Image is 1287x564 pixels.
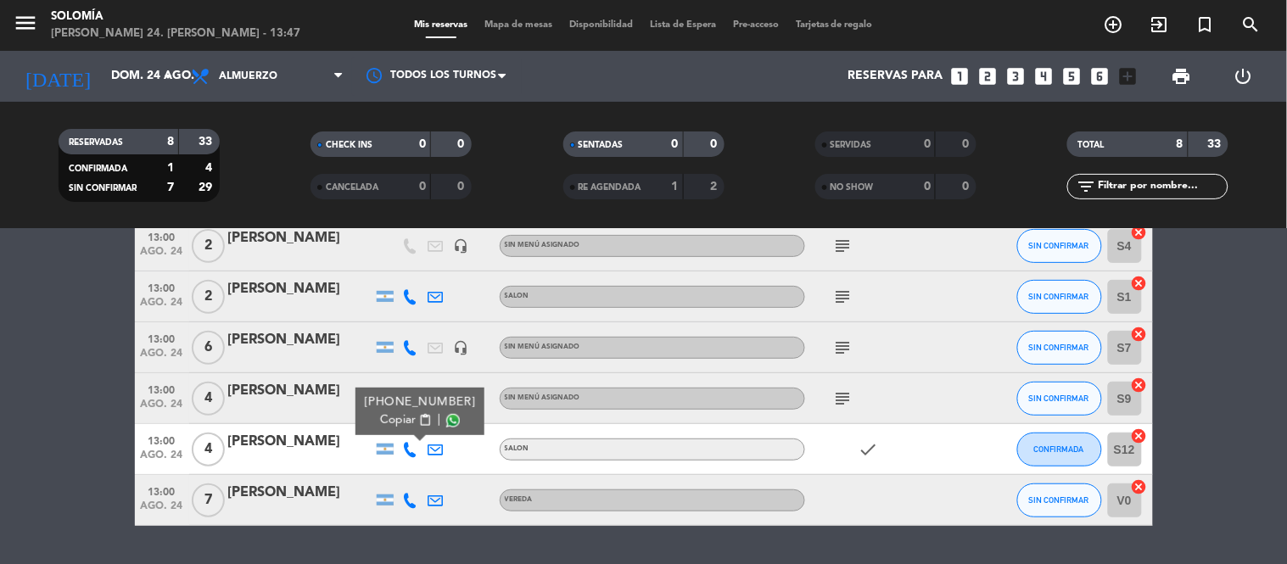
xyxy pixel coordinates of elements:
[962,181,972,193] strong: 0
[454,340,469,355] i: headset_mic
[219,70,277,82] span: Almuerzo
[787,20,881,30] span: Tarjetas de regalo
[192,433,225,466] span: 4
[1077,141,1104,149] span: TOTAL
[710,138,720,150] strong: 0
[505,343,580,350] span: Sin menú asignado
[167,181,174,193] strong: 7
[1017,331,1102,365] button: SIN CONFIRMAR
[476,20,561,30] span: Mapa de mesas
[141,399,183,418] span: ago. 24
[1172,66,1192,87] span: print
[141,246,183,265] span: ago. 24
[505,293,529,299] span: SALON
[1005,65,1027,87] i: looks_3
[1117,65,1139,87] i: add_box
[141,481,183,500] span: 13:00
[1017,280,1102,314] button: SIN CONFIRMAR
[228,227,372,249] div: [PERSON_NAME]
[641,20,725,30] span: Lista de Espera
[1195,14,1216,35] i: turned_in_not
[672,181,679,193] strong: 1
[141,277,183,297] span: 13:00
[228,329,372,351] div: [PERSON_NAME]
[458,181,468,193] strong: 0
[228,278,372,300] div: [PERSON_NAME]
[962,138,972,150] strong: 0
[167,162,174,174] strong: 1
[1034,444,1084,454] span: CONFIRMADA
[725,20,787,30] span: Pre-acceso
[141,328,183,348] span: 13:00
[833,338,853,358] i: subject
[69,165,127,173] span: CONFIRMADA
[505,445,529,452] span: SALON
[1131,478,1148,495] i: cancel
[1131,275,1148,292] i: cancel
[1212,51,1274,102] div: LOG OUT
[406,20,476,30] span: Mis reservas
[579,141,624,149] span: SENTADAS
[1076,176,1096,197] i: filter_list
[51,25,300,42] div: [PERSON_NAME] 24. [PERSON_NAME] - 13:47
[419,138,426,150] strong: 0
[1241,14,1262,35] i: search
[710,181,720,193] strong: 2
[1150,14,1170,35] i: exit_to_app
[141,430,183,450] span: 13:00
[833,236,853,256] i: subject
[561,20,641,30] span: Disponibilidad
[1017,433,1102,466] button: CONFIRMADA
[1017,483,1102,517] button: SIN CONFIRMAR
[192,382,225,416] span: 4
[1017,382,1102,416] button: SIN CONFIRMAR
[51,8,300,25] div: Solomía
[505,496,533,503] span: VEREDA
[1131,224,1148,241] i: cancel
[380,411,416,429] span: Copiar
[192,280,225,314] span: 2
[924,138,931,150] strong: 0
[1208,138,1225,150] strong: 33
[326,183,378,192] span: CANCELADA
[380,411,432,429] button: Copiarcontent_paste
[1131,377,1148,394] i: cancel
[1089,65,1111,87] i: looks_6
[418,414,431,427] span: content_paste
[924,181,931,193] strong: 0
[1029,495,1089,505] span: SIN CONFIRMAR
[1177,138,1183,150] strong: 8
[458,138,468,150] strong: 0
[454,238,469,254] i: headset_mic
[69,184,137,193] span: SIN CONFIRMAR
[13,58,103,95] i: [DATE]
[1131,326,1148,343] i: cancel
[141,450,183,469] span: ago. 24
[419,181,426,193] strong: 0
[158,66,178,87] i: arrow_drop_down
[1033,65,1055,87] i: looks_4
[1029,241,1089,250] span: SIN CONFIRMAR
[69,138,123,147] span: RESERVADAS
[505,242,580,248] span: Sin menú asignado
[199,181,215,193] strong: 29
[167,136,174,148] strong: 8
[833,287,853,307] i: subject
[141,500,183,520] span: ago. 24
[848,70,943,83] span: Reservas para
[949,65,971,87] i: looks_one
[1104,14,1124,35] i: add_circle_outline
[13,10,38,36] i: menu
[437,411,440,429] span: |
[831,183,874,192] span: NO SHOW
[579,183,641,192] span: RE AGENDADA
[1061,65,1083,87] i: looks_5
[228,431,372,453] div: [PERSON_NAME]
[141,226,183,246] span: 13:00
[977,65,999,87] i: looks_two
[205,162,215,174] strong: 4
[141,348,183,367] span: ago. 24
[505,394,580,401] span: Sin menú asignado
[192,483,225,517] span: 7
[1096,177,1228,196] input: Filtrar por nombre...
